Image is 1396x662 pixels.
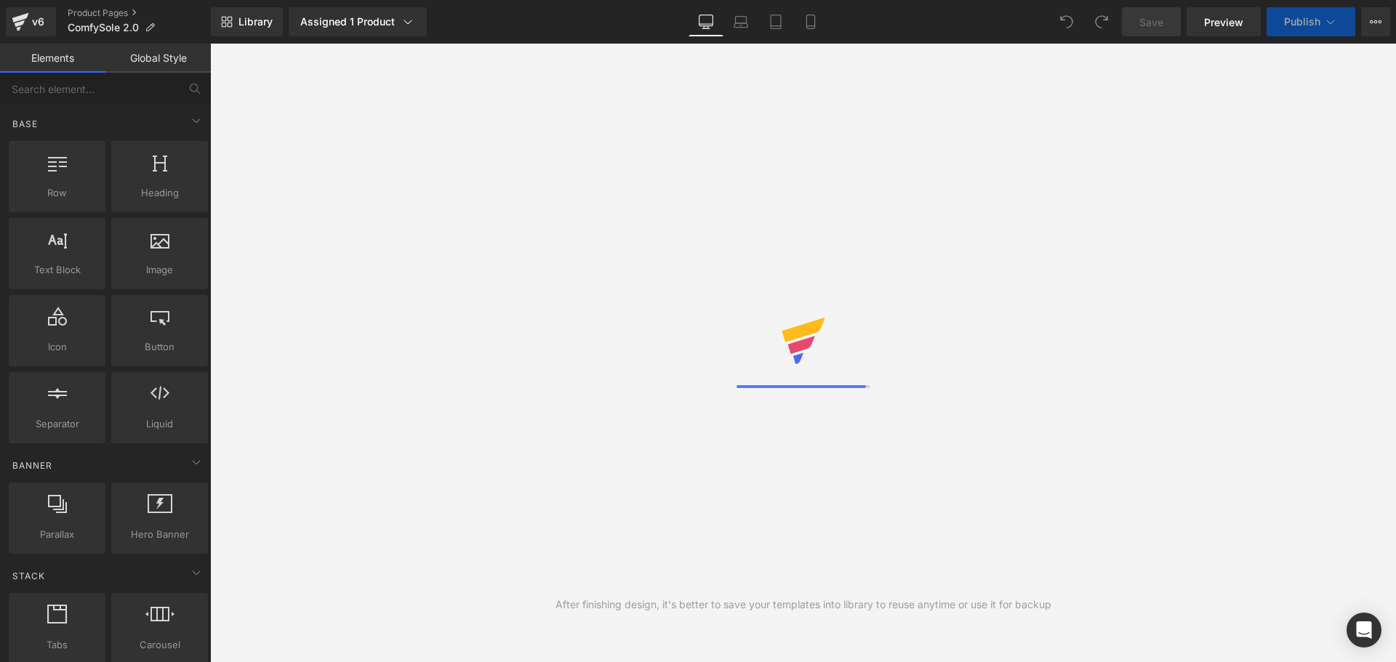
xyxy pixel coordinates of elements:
span: Tabs [13,637,101,653]
span: ComfySole 2.0 [68,22,139,33]
span: Save [1139,15,1163,30]
span: Separator [13,416,101,432]
button: Publish [1267,7,1355,36]
span: Preview [1204,15,1243,30]
button: More [1361,7,1390,36]
a: Product Pages [68,7,211,19]
div: Assigned 1 Product [300,15,415,29]
a: Global Style [105,44,211,73]
span: Image [116,262,204,278]
a: v6 [6,7,56,36]
span: Publish [1284,16,1320,28]
span: Icon [13,339,101,355]
span: Heading [116,185,204,201]
span: Liquid [116,416,204,432]
span: Banner [11,459,54,472]
button: Undo [1052,7,1081,36]
a: Mobile [793,7,828,36]
span: Text Block [13,262,101,278]
span: Hero Banner [116,527,204,542]
span: Button [116,339,204,355]
span: Carousel [116,637,204,653]
button: Redo [1087,7,1116,36]
div: After finishing design, it's better to save your templates into library to reuse anytime or use i... [555,597,1051,613]
a: Preview [1187,7,1261,36]
span: Row [13,185,101,201]
span: Library [238,15,273,28]
span: Base [11,117,39,131]
a: New Library [211,7,283,36]
span: Stack [11,569,47,583]
span: Parallax [13,527,101,542]
div: v6 [29,12,47,31]
a: Desktop [689,7,723,36]
div: Open Intercom Messenger [1347,613,1381,647]
a: Tablet [758,7,793,36]
a: Laptop [723,7,758,36]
